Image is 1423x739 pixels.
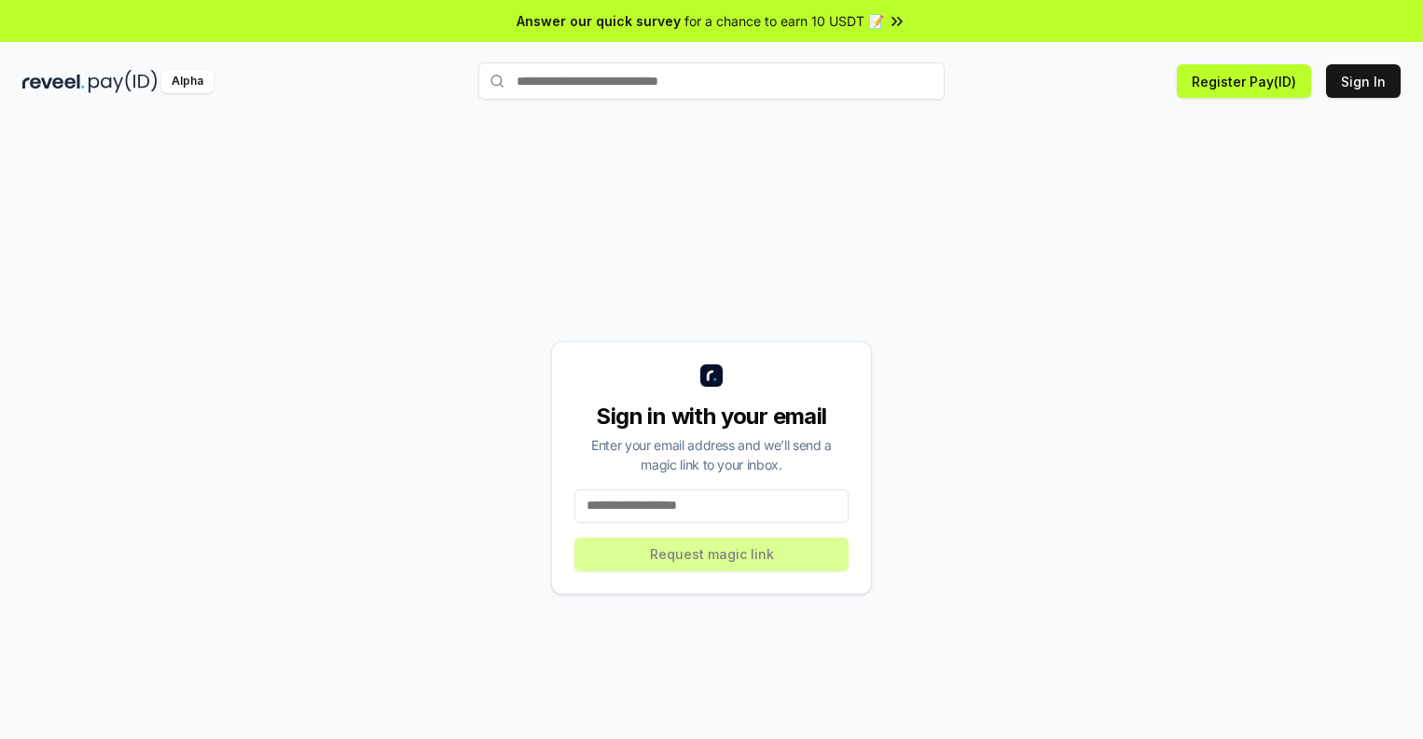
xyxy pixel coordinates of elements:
img: logo_small [700,364,723,387]
span: Answer our quick survey [517,11,681,31]
div: Alpha [161,70,214,93]
img: reveel_dark [22,70,85,93]
button: Sign In [1326,64,1401,98]
span: for a chance to earn 10 USDT 📝 [684,11,884,31]
img: pay_id [89,70,158,93]
div: Enter your email address and we’ll send a magic link to your inbox. [574,435,849,474]
button: Register Pay(ID) [1177,64,1311,98]
div: Sign in with your email [574,402,849,431]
